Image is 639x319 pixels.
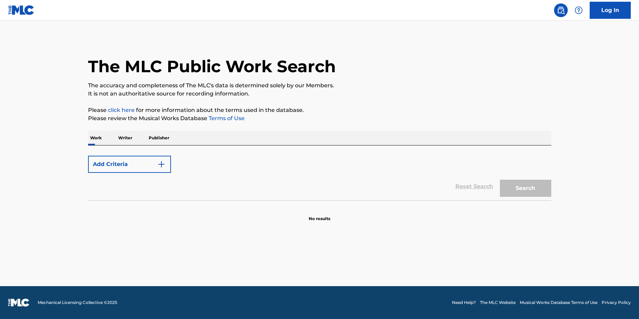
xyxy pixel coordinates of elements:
a: Terms of Use [207,115,245,122]
img: logo [8,298,29,307]
a: Need Help? [452,299,476,306]
p: Writer [116,131,134,145]
a: Privacy Policy [602,299,631,306]
p: Please for more information about the terms used in the database. [88,106,551,114]
a: Musical Works Database Terms of Use [520,299,598,306]
p: It is not an authoritative source for recording information. [88,90,551,98]
a: click here [108,107,135,113]
a: The MLC Website [480,299,516,306]
p: No results [309,207,330,222]
span: Mechanical Licensing Collective © 2025 [38,299,117,306]
h1: The MLC Public Work Search [88,56,336,77]
img: help [575,6,583,14]
p: Please review the Musical Works Database [88,114,551,123]
img: 9d2ae6d4665cec9f34b9.svg [157,160,165,168]
p: Work [88,131,104,145]
p: The accuracy and completeness of The MLC's data is determined solely by our Members. [88,81,551,90]
a: Public Search [554,3,568,17]
button: Add Criteria [88,156,171,173]
img: search [557,6,565,14]
div: Help [572,3,586,17]
form: Search Form [88,152,551,200]
a: Log In [590,2,631,19]
img: MLC Logo [8,5,35,15]
p: Publisher [147,131,171,145]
